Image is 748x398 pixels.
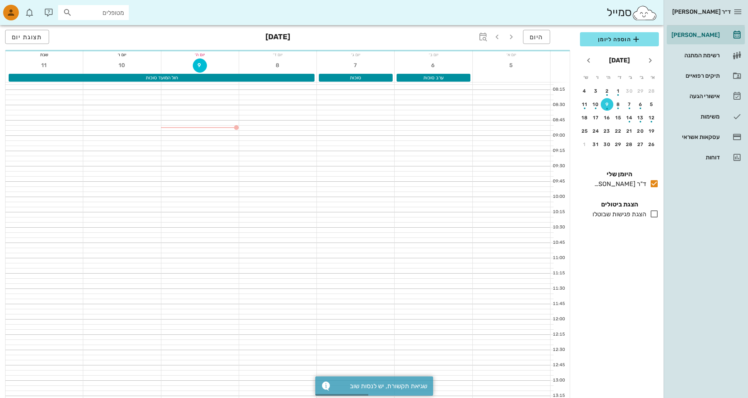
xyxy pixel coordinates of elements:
span: 11 [37,62,51,69]
button: 7 [349,58,363,73]
div: 18 [578,115,591,120]
button: 25 [578,125,591,137]
button: 11 [37,58,51,73]
th: א׳ [648,71,658,84]
span: תג [23,6,28,11]
div: 12:45 [550,362,567,369]
div: 12:30 [550,347,567,353]
button: 28 [623,138,636,151]
div: 23 [601,128,613,134]
a: דוחות [667,148,745,167]
div: [PERSON_NAME] [670,32,720,38]
div: 16 [601,115,613,120]
div: 8 [612,102,625,107]
span: 6 [426,62,441,69]
button: 12 [646,111,658,124]
div: 10:45 [550,239,567,246]
span: 9 [193,62,207,69]
a: תיקים רפואיים [667,66,745,85]
div: 08:15 [550,86,567,93]
th: ה׳ [603,71,613,84]
div: יום ו׳ [83,51,161,58]
button: 27 [635,138,647,151]
button: תצוגת יום [5,30,49,44]
div: שבת [5,51,83,58]
div: רשימת המתנה [670,52,720,58]
button: חודש שעבר [643,53,657,68]
div: משימות [670,113,720,120]
div: 10 [590,102,602,107]
span: 5 [504,62,518,69]
h3: [DATE] [265,30,290,46]
div: יום ד׳ [239,51,316,58]
button: 8 [271,58,285,73]
span: 10 [115,62,129,69]
div: יום ה׳ [161,51,239,58]
span: ערב סוכות [423,75,444,80]
button: 8 [612,98,625,111]
div: הצגת פגישות שבוטלו [589,210,646,219]
span: 8 [271,62,285,69]
button: 1 [578,138,591,151]
span: חול המועד סוכות [146,75,178,80]
button: 5 [646,98,658,111]
div: 10:30 [550,224,567,231]
a: רשימת המתנה [667,46,745,65]
div: 11:30 [550,285,567,292]
h4: היומן שלי [580,170,659,179]
div: עסקאות אשראי [670,134,720,140]
div: אישורי הגעה [670,93,720,99]
div: 09:00 [550,132,567,139]
div: 13 [635,115,647,120]
button: 18 [578,111,591,124]
div: 3 [590,88,602,94]
div: 20 [635,128,647,134]
button: 9 [601,98,613,111]
a: אישורי הגעה [667,87,745,106]
div: 27 [635,142,647,147]
div: 5 [646,102,658,107]
div: 22 [612,128,625,134]
button: 1 [612,85,625,97]
button: חודש הבא [582,53,596,68]
div: 28 [623,142,636,147]
button: 22 [612,125,625,137]
h4: הצגת ביטולים [580,200,659,209]
div: 15 [612,115,625,120]
div: 28 [646,88,658,94]
button: 5 [504,58,518,73]
th: ב׳ [636,71,647,84]
button: 2 [601,85,613,97]
div: 11 [578,102,591,107]
div: 31 [590,142,602,147]
th: ד׳ [614,71,624,84]
button: 28 [646,85,658,97]
div: 14 [623,115,636,120]
button: היום [523,30,550,44]
div: 12:00 [550,316,567,323]
div: 11:00 [550,255,567,261]
a: עסקאות אשראי [667,128,745,146]
div: 12:15 [550,331,567,338]
button: 29 [612,138,625,151]
div: 21 [623,128,636,134]
div: יום ב׳ [395,51,472,58]
button: הוספה ליומן [580,32,659,46]
button: 9 [193,58,207,73]
button: 26 [646,138,658,151]
button: 14 [623,111,636,124]
div: ד"ר [PERSON_NAME] [591,179,646,189]
div: 26 [646,142,658,147]
button: 16 [601,111,613,124]
th: ש׳ [581,71,591,84]
span: 7 [349,62,363,69]
button: 10 [590,98,602,111]
div: 1 [578,142,591,147]
div: 30 [623,88,636,94]
div: 2 [601,88,613,94]
div: יום ג׳ [317,51,394,58]
button: 21 [623,125,636,137]
div: 09:45 [550,178,567,185]
button: 11 [578,98,591,111]
button: 24 [590,125,602,137]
